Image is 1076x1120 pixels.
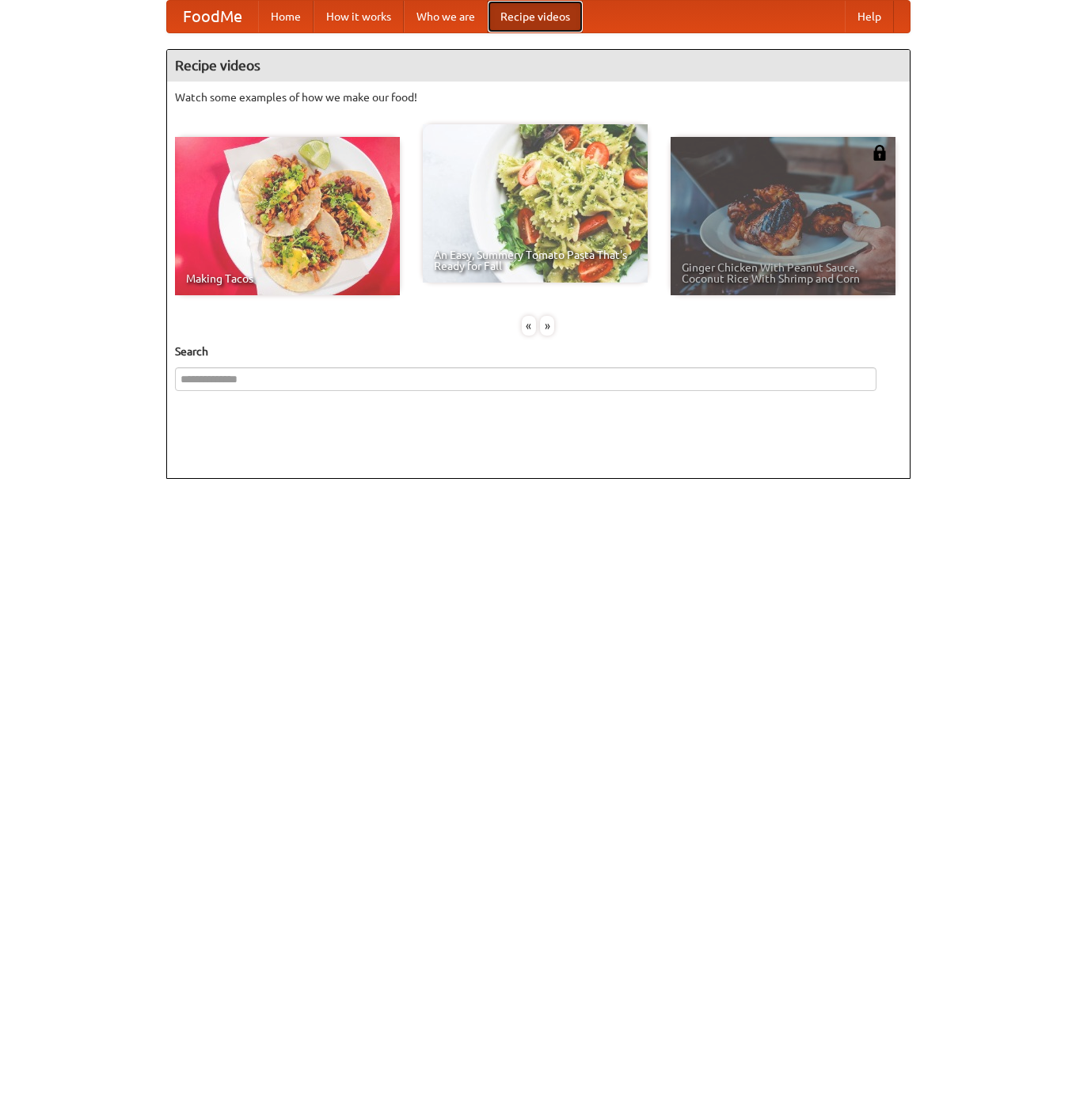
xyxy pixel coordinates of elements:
h4: Recipe videos [167,50,910,82]
a: Help [845,1,894,32]
div: » [540,316,554,336]
a: How it works [314,1,404,32]
a: Recipe videos [488,1,583,32]
span: An Easy, Summery Tomato Pasta That's Ready for Fall [434,249,637,271]
span: Making Tacos [186,273,389,284]
div: « [522,316,536,336]
p: Watch some examples of how we make our food! [175,89,902,105]
img: 483408.png [872,145,888,161]
a: FoodMe [167,1,258,32]
a: Home [258,1,314,32]
h5: Search [175,344,902,359]
a: Making Tacos [175,137,400,295]
a: An Easy, Summery Tomato Pasta That's Ready for Fall [423,124,648,283]
a: Who we are [404,1,488,32]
